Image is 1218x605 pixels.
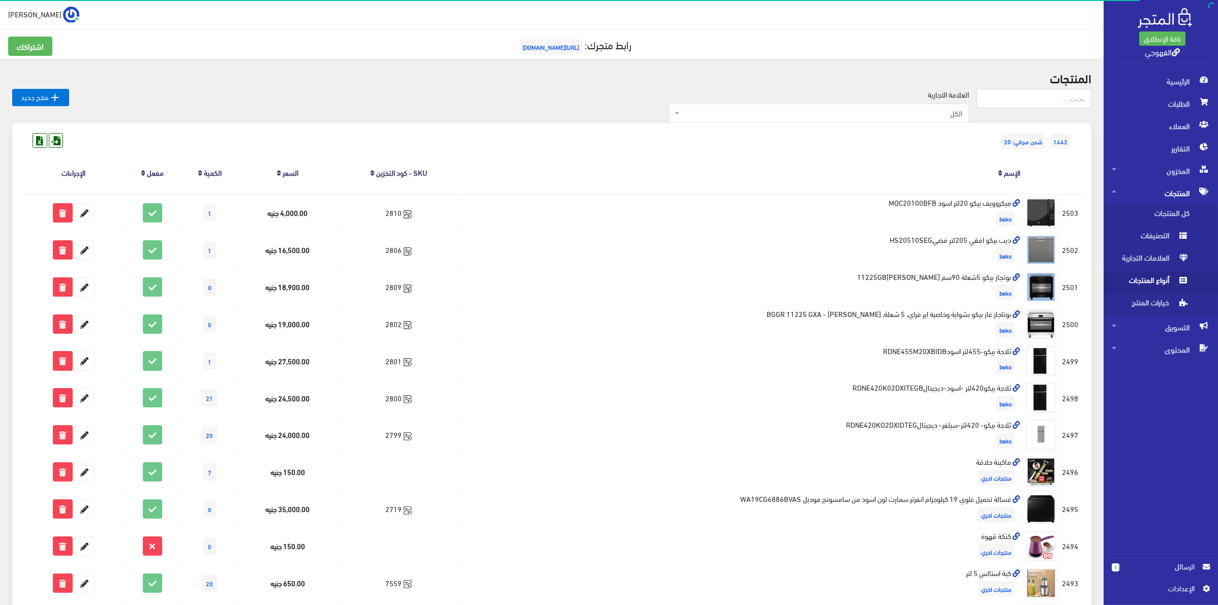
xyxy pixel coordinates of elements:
[203,315,216,333] span: 0
[337,194,460,231] td: 2810
[1139,31,1185,46] a: باقة الإنطلاق
[8,37,52,56] a: اشتراكك
[201,389,218,406] span: 21
[1026,383,1056,413] img: thlag-byko420ltr-asod-dygytalrdne420k02dxitegb.png
[1138,8,1192,28] img: .
[203,241,216,259] span: 1
[201,575,218,592] span: 20
[337,417,460,454] td: 2799
[337,342,460,379] td: 2801
[996,396,1015,411] span: beko
[238,454,337,491] td: 150.00 جنيه
[1112,316,1210,338] span: التسويق
[8,6,79,22] a: ... [PERSON_NAME]
[1112,561,1210,583] a: 1 الرسائل
[23,152,125,194] th: الإجراءات
[460,342,1023,379] td: ثلاجة بيكو-455لتر اسودRDNE455M20XBIDB
[203,353,216,370] span: 1
[404,358,412,366] svg: Synced with Zoho Books
[1059,527,1081,564] td: 2494
[238,417,337,454] td: 24,000.00 جنيه
[404,580,412,588] svg: Synced with Zoho Books
[337,305,460,342] td: 2802
[203,204,216,221] span: 1
[520,39,582,54] span: [URL][DOMAIN_NAME]
[1112,249,1189,271] span: العلامات التجارية
[1026,309,1056,339] img: botagaz-ghaz-byko-bshoay-okhasy-ayr-fray-5-shaal-stanls-styl-bggr-11225-gxa.png
[978,581,1015,596] span: منتجات اخري
[1128,561,1195,572] span: الرسائل
[1059,491,1081,528] td: 2495
[1112,583,1210,599] a: اﻹعدادات
[1059,232,1081,269] td: 2502
[1059,454,1081,491] td: 2496
[1112,204,1189,227] span: كل المنتجات
[238,564,337,601] td: 650.00 جنيه
[1026,494,1056,524] img: ghsal-thmyl-aaloy-19-kylogram-anfrtr-smart-lon-asod-mn-samsong-modyl-wa19cg6886bvas.jpg
[1026,568,1056,598] img: kb-astals-5-ltr.png
[1059,268,1081,305] td: 2501
[1104,271,1218,294] a: أنواع المنتجات
[1120,583,1194,594] span: اﻹعدادات
[1112,92,1210,115] span: الطلبات
[238,491,337,528] td: 35,000.00 جنيه
[1104,70,1218,92] a: الرئيسية
[1026,420,1056,450] img: thlag-byko-420ltr-sylfr-dygytalrdne420ko2dxidteg.png
[337,491,460,528] td: 2719
[1059,379,1081,417] td: 2498
[1059,342,1081,379] td: 2499
[1050,134,1071,149] span: 1442
[1104,182,1218,204] a: المنتجات
[1112,338,1210,361] span: المحتوى
[460,564,1023,601] td: كبة استالس 5 لتر
[63,7,79,23] img: ...
[1112,70,1210,92] span: الرئيسية
[978,544,1015,559] span: منتجات اخري
[1059,564,1081,601] td: 2493
[1059,194,1081,231] td: 2503
[977,89,1091,108] input: بحث...
[238,268,337,305] td: 18,900.00 جنيه
[996,248,1015,263] span: beko
[1026,198,1056,228] img: mykrooyf-byko-20ltr-asod-moc20100bfb.jpg
[337,268,460,305] td: 2809
[238,305,337,342] td: 19,000.00 جنيه
[337,564,460,601] td: 7559
[8,8,62,20] span: [PERSON_NAME]
[1026,235,1056,265] img: dyb-byko-afky-205ltr-fdyhs20510seg.png
[203,463,216,481] span: 7
[1112,182,1210,204] span: المنتجات
[1026,531,1056,561] img: knk-kho.jpg
[996,433,1015,448] span: beko
[1104,338,1218,361] a: المحتوى
[1104,227,1218,249] a: التصنيفات
[1001,134,1045,149] span: شحن مجاني: 20
[1059,305,1081,342] td: 2500
[1004,165,1020,179] a: الإسم
[1104,137,1218,160] a: التقارير
[147,165,164,179] a: مفعل
[404,395,412,403] svg: Synced with Zoho Books
[460,417,1023,454] td: ثلاجة بيكو- 420لتر-سيلفر- ديجيتالRDNE420KO2DXIDTEG
[404,284,412,293] svg: Synced with Zoho Books
[337,232,460,269] td: 2806
[337,379,460,417] td: 2800
[517,35,631,54] a: رابط متجرك:[URL][DOMAIN_NAME]
[1026,457,1056,487] img: makyn-hlak.jpg
[996,285,1015,300] span: beko
[238,527,337,564] td: 150.00 جنيه
[996,359,1015,374] span: beko
[1112,271,1189,294] span: أنواع المنتجات
[1112,294,1189,316] span: خيارات المنتج
[12,71,1091,84] h2: المنتجات
[1112,563,1119,571] span: 1
[404,506,412,515] svg: Synced with Zoho Books
[238,342,337,379] td: 27,500.00 جنيه
[1026,346,1056,376] img: thlag-byko-455ltr-asodrdne455m20xbidb.png
[238,232,337,269] td: 16,500.00 جنيه
[203,500,216,518] span: 0
[460,454,1023,491] td: ماكينة حلاقة
[978,470,1015,485] span: منتجات اخري
[682,108,962,118] span: الكل
[283,165,298,179] a: السعر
